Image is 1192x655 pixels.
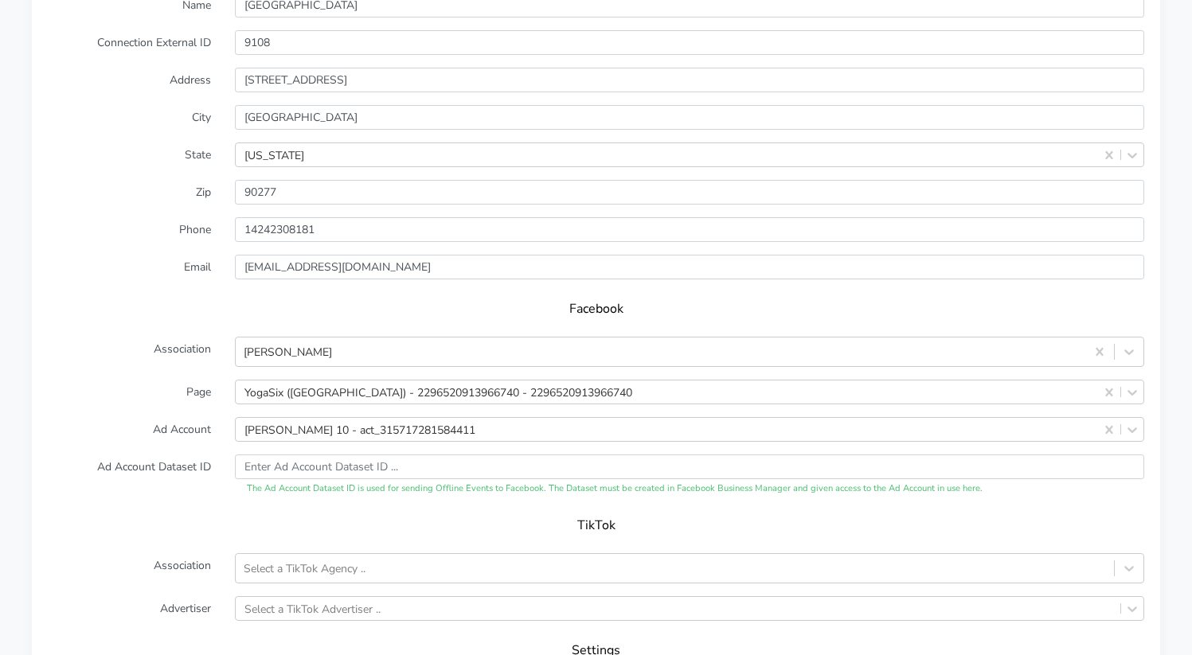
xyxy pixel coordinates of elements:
label: City [36,105,223,130]
div: Select a TikTok Agency .. [244,560,365,577]
input: Enter the external ID .. [235,30,1144,55]
input: Enter Email ... [235,255,1144,279]
label: Page [36,380,223,404]
h5: TikTok [64,518,1128,533]
input: Enter the City .. [235,105,1144,130]
input: Enter Address .. [235,68,1144,92]
div: [PERSON_NAME] [244,344,332,361]
div: [US_STATE] [244,146,304,163]
label: Association [36,553,223,583]
input: Enter Zip .. [235,180,1144,205]
input: Enter phone ... [235,217,1144,242]
label: State [36,142,223,167]
label: Ad Account [36,417,223,442]
label: Connection External ID [36,30,223,55]
h5: Facebook [64,302,1128,317]
div: Select a TikTok Advertiser .. [244,600,381,617]
input: Enter Ad Account Dataset ID ... [235,454,1144,479]
label: Zip [36,180,223,205]
label: Advertiser [36,596,223,621]
label: Phone [36,217,223,242]
div: [PERSON_NAME] 10 - act_315717281584411 [244,421,475,438]
div: The Ad Account Dataset ID is used for sending Offline Events to Facebook. The Dataset must be cre... [235,482,1144,496]
label: Address [36,68,223,92]
label: Email [36,255,223,279]
label: Association [36,337,223,367]
label: Ad Account Dataset ID [36,454,223,496]
div: YogaSix ([GEOGRAPHIC_DATA]) - 2296520913966740 - 2296520913966740 [244,384,632,400]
